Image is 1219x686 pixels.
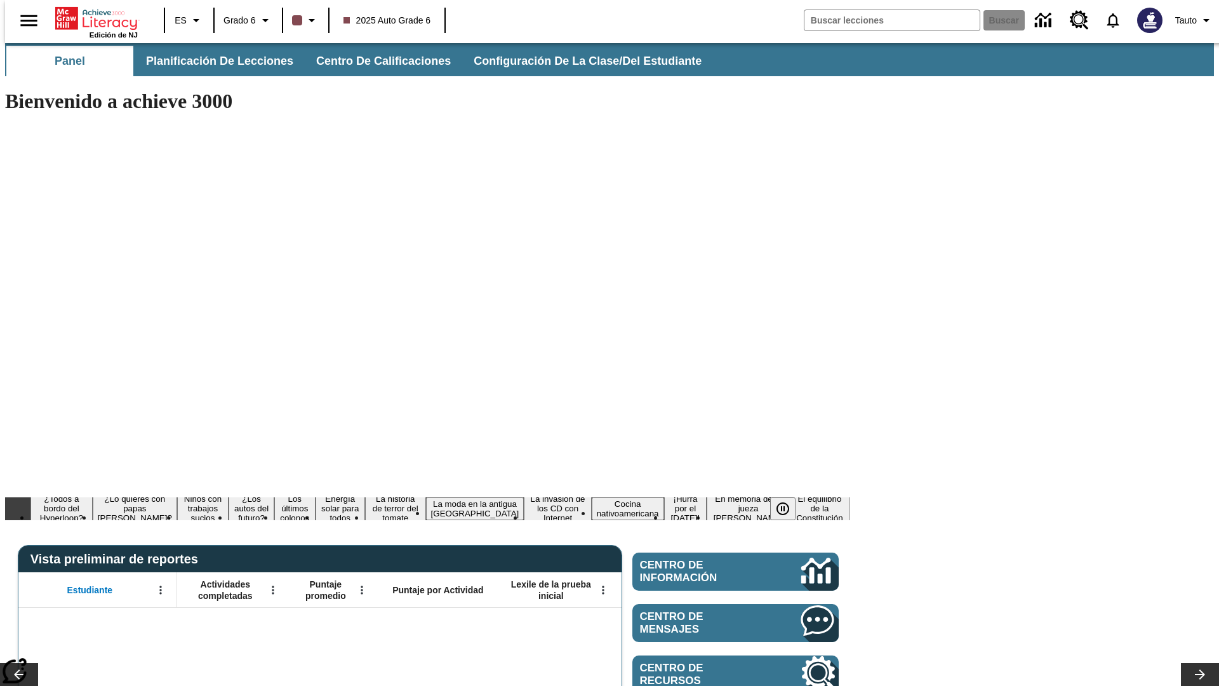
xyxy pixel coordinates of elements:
[592,497,664,520] button: Diapositiva 10 Cocina nativoamericana
[392,584,483,596] span: Puntaje por Actividad
[306,46,461,76] button: Centro de calificaciones
[169,9,210,32] button: Lenguaje: ES, Selecciona un idioma
[10,2,48,39] button: Abrir el menú lateral
[640,559,759,584] span: Centro de información
[295,579,356,602] span: Puntaje promedio
[30,552,204,567] span: Vista preliminar de reportes
[463,46,712,76] button: Configuración de la clase/del estudiante
[136,46,303,76] button: Planificación de lecciones
[223,14,256,27] span: Grado 6
[505,579,597,602] span: Lexile de la prueba inicial
[93,492,177,525] button: Diapositiva 2 ¿Lo quieres con papas fritas?
[274,492,315,525] button: Diapositiva 5 Los últimos colonos
[6,46,133,76] button: Panel
[151,581,170,600] button: Abrir menú
[55,54,85,69] span: Panel
[524,492,591,525] button: Diapositiva 9 La invasión de los CD con Internet
[263,581,283,600] button: Abrir menú
[177,492,229,525] button: Diapositiva 3 Niños con trabajos sucios
[146,54,293,69] span: Planificación de lecciones
[287,9,324,32] button: El color de la clase es café oscuro. Cambiar el color de la clase.
[1137,8,1162,33] img: Avatar
[770,497,796,520] button: Pausar
[352,581,371,600] button: Abrir menú
[316,54,451,69] span: Centro de calificaciones
[365,492,426,525] button: Diapositiva 7 La historia de terror del tomate
[343,14,431,27] span: 2025 Auto Grade 6
[1096,4,1129,37] a: Notificaciones
[1062,3,1096,37] a: Centro de recursos, Se abrirá en una pestaña nueva.
[1129,4,1170,37] button: Escoja un nuevo avatar
[67,584,113,596] span: Estudiante
[664,492,707,525] button: Diapositiva 11 ¡Hurra por el Día de la Constitución!
[5,90,849,113] h1: Bienvenido a achieve 3000
[175,14,187,27] span: ES
[594,581,613,600] button: Abrir menú
[707,492,789,525] button: Diapositiva 12 En memoria de la jueza O'Connor
[5,46,713,76] div: Subbarra de navegación
[90,31,138,39] span: Edición de NJ
[229,492,274,525] button: Diapositiva 4 ¿Los autos del futuro?
[55,4,138,39] div: Portada
[474,54,702,69] span: Configuración de la clase/del estudiante
[218,9,278,32] button: Grado: Grado 6, Elige un grado
[640,610,763,636] span: Centro de mensajes
[426,497,524,520] button: Diapositiva 8 La moda en la antigua Roma
[5,43,1214,76] div: Subbarra de navegación
[1175,14,1197,27] span: Tauto
[770,497,808,520] div: Pausar
[30,492,93,525] button: Diapositiva 1 ¿Todos a bordo del Hyperloop?
[1027,3,1062,38] a: Centro de información
[1181,663,1219,686] button: Carrusel de lecciones, seguir
[183,579,267,602] span: Actividades completadas
[804,10,980,30] input: Buscar campo
[790,492,849,525] button: Diapositiva 13 El equilibrio de la Constitución
[316,492,365,525] button: Diapositiva 6 Energía solar para todos
[55,6,138,31] a: Portada
[632,553,839,591] a: Centro de información
[632,604,839,642] a: Centro de mensajes
[1170,9,1219,32] button: Perfil/Configuración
